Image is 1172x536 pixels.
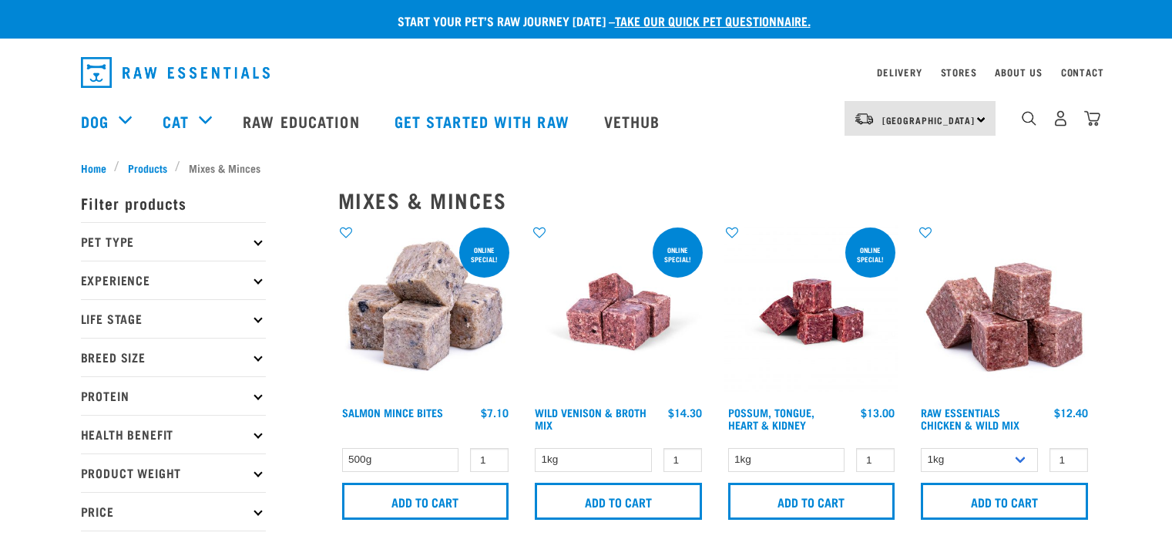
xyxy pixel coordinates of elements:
[668,406,702,419] div: $14.30
[861,406,895,419] div: $13.00
[995,69,1042,75] a: About Us
[470,448,509,472] input: 1
[941,69,977,75] a: Stores
[119,160,175,176] a: Products
[535,483,702,520] input: Add to cart
[921,410,1019,427] a: Raw Essentials Chicken & Wild Mix
[877,69,922,75] a: Delivery
[589,90,680,152] a: Vethub
[615,17,811,24] a: take our quick pet questionnaire.
[1022,111,1036,126] img: home-icon-1@2x.png
[81,160,106,176] span: Home
[882,117,976,123] span: [GEOGRAPHIC_DATA]
[1054,406,1088,419] div: $12.40
[81,222,266,261] p: Pet Type
[845,238,895,271] div: ONLINE SPECIAL!
[531,224,706,399] img: Vension and heart
[1049,448,1088,472] input: 1
[338,188,1092,212] h2: Mixes & Minces
[81,338,266,376] p: Breed Size
[1061,69,1104,75] a: Contact
[653,238,703,271] div: ONLINE SPECIAL!
[81,415,266,453] p: Health Benefit
[81,184,266,222] p: Filter products
[459,238,509,271] div: ONLINE SPECIAL!
[227,90,378,152] a: Raw Education
[338,224,513,399] img: 1141 Salmon Mince 01
[663,448,702,472] input: 1
[81,57,270,88] img: Raw Essentials Logo
[917,224,1092,399] img: Pile Of Cubed Chicken Wild Meat Mix
[163,110,189,133] a: Cat
[481,406,509,419] div: $7.10
[342,483,509,520] input: Add to cart
[1084,110,1100,126] img: home-icon@2x.png
[81,160,115,176] a: Home
[379,90,589,152] a: Get started with Raw
[81,110,109,133] a: Dog
[81,299,266,338] p: Life Stage
[342,410,443,415] a: Salmon Mince Bites
[128,160,167,176] span: Products
[81,492,266,531] p: Price
[81,376,266,415] p: Protein
[856,448,895,472] input: 1
[728,483,895,520] input: Add to cart
[81,261,266,299] p: Experience
[69,51,1104,94] nav: dropdown navigation
[1053,110,1069,126] img: user.png
[728,410,814,427] a: Possum, Tongue, Heart & Kidney
[921,483,1088,520] input: Add to cart
[81,160,1092,176] nav: breadcrumbs
[81,453,266,492] p: Product Weight
[724,224,899,399] img: Possum Tongue Heart Kidney 1682
[535,410,646,427] a: Wild Venison & Broth Mix
[854,112,875,126] img: van-moving.png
